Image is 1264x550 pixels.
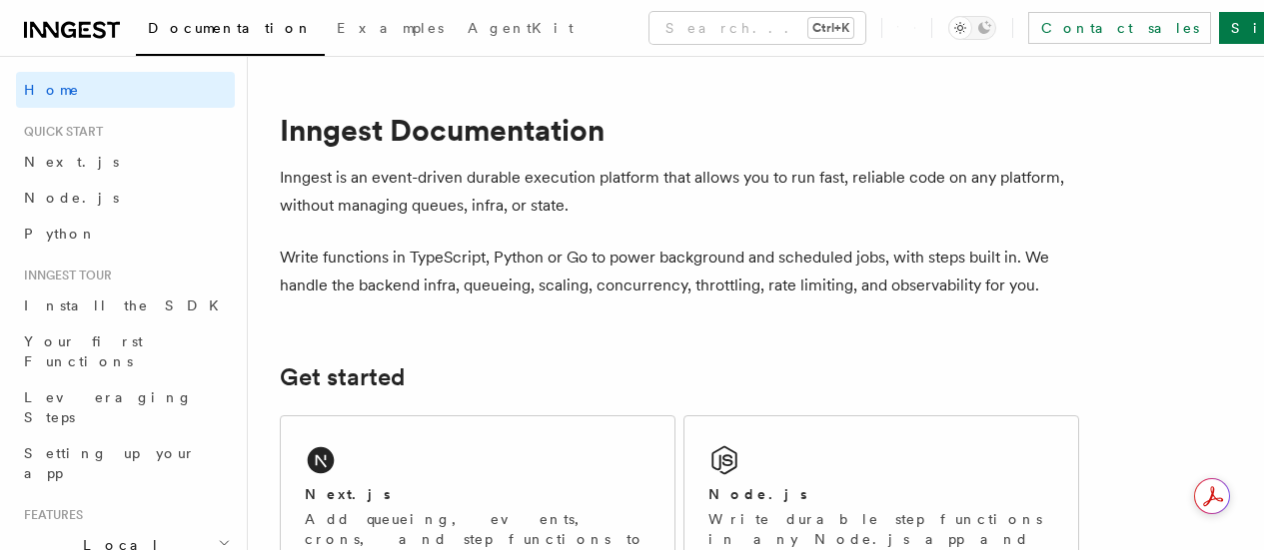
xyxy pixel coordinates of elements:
a: Node.js [16,180,235,216]
span: Node.js [24,190,119,206]
span: Documentation [148,20,313,36]
a: Contact sales [1028,12,1211,44]
span: Examples [337,20,444,36]
span: Inngest tour [16,268,112,283]
h1: Inngest Documentation [280,112,1079,148]
span: Python [24,226,97,242]
span: Install the SDK [24,297,231,313]
a: Get started [280,363,405,391]
span: Features [16,507,83,523]
h2: Next.js [305,484,391,504]
a: Examples [325,6,456,54]
a: AgentKit [456,6,586,54]
a: Documentation [136,6,325,56]
span: Setting up your app [24,445,196,481]
a: Install the SDK [16,287,235,323]
a: Home [16,72,235,108]
a: Next.js [16,144,235,180]
kbd: Ctrl+K [808,18,853,38]
h2: Node.js [708,484,807,504]
a: Your first Functions [16,323,235,379]
span: Home [24,80,80,100]
a: Leveraging Steps [16,379,235,435]
a: Python [16,216,235,252]
p: Inngest is an event-driven durable execution platform that allows you to run fast, reliable code ... [280,164,1079,220]
button: Search...Ctrl+K [649,12,865,44]
button: Toggle dark mode [948,16,996,40]
p: Write functions in TypeScript, Python or Go to power background and scheduled jobs, with steps bu... [280,244,1079,299]
span: AgentKit [468,20,574,36]
span: Leveraging Steps [24,389,193,425]
span: Your first Functions [24,333,143,369]
span: Quick start [16,124,103,140]
a: Setting up your app [16,435,235,491]
span: Next.js [24,154,119,170]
